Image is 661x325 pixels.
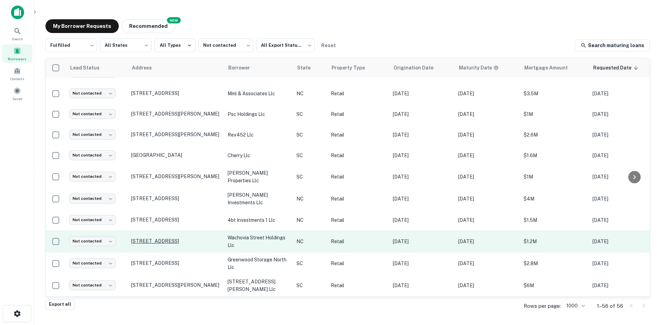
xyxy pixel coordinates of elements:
th: Mortgage Amount [520,58,589,77]
p: [GEOGRAPHIC_DATA] [131,152,221,158]
p: [DATE] [393,152,451,159]
span: Borrowers [8,56,27,62]
p: [STREET_ADDRESS] [131,90,221,96]
div: Search [2,24,32,43]
p: 1–56 of 56 [597,302,623,310]
div: 1000 [564,301,586,311]
a: Contacts [2,64,32,83]
th: Address [128,58,224,77]
div: Not contacted [69,130,116,140]
span: Maturity dates displayed may be estimated. Please contact the lender for the most accurate maturi... [459,64,508,72]
th: Borrower [224,58,293,77]
div: Not contacted [69,236,116,246]
p: [STREET_ADDRESS][PERSON_NAME] [131,282,221,288]
p: $1M [524,110,586,118]
span: Mortgage Amount [524,64,577,72]
iframe: Chat Widget [627,270,661,303]
p: [STREET_ADDRESS] [131,195,221,202]
p: $6M [524,282,586,289]
p: mml & associates llc [228,90,290,97]
p: Retail [331,260,386,267]
p: Retail [331,195,386,203]
p: [DATE] [592,152,651,159]
p: [DATE] [393,131,451,139]
div: NEW [167,17,181,23]
p: Retail [331,282,386,289]
th: Maturity dates displayed may be estimated. Please contact the lender for the most accurate maturi... [455,58,520,77]
p: SC [296,173,324,181]
p: [DATE] [458,110,517,118]
p: SC [296,152,324,159]
p: $1.2M [524,238,586,245]
p: [STREET_ADDRESS][PERSON_NAME] llc [228,278,290,293]
p: [DATE] [592,131,651,139]
p: Retail [331,216,386,224]
p: [DATE] [393,173,451,181]
p: [STREET_ADDRESS][PERSON_NAME] [131,111,221,117]
p: [DATE] [592,238,651,245]
p: [DATE] [592,195,651,203]
span: Property Type [332,64,374,72]
div: Not contacted [69,215,116,225]
span: Origination Date [394,64,442,72]
p: [PERSON_NAME] properties llc [228,169,290,184]
p: Retail [331,110,386,118]
p: $2.6M [524,131,586,139]
p: [DATE] [458,195,517,203]
p: [STREET_ADDRESS] [131,260,221,266]
p: [DATE] [458,216,517,224]
div: Not contacted [69,109,116,119]
p: SC [296,110,324,118]
span: Address [132,64,161,72]
p: NC [296,238,324,245]
p: [DATE] [393,282,451,289]
p: cherry llc [228,152,290,159]
div: Maturity dates displayed may be estimated. Please contact the lender for the most accurate maturi... [459,64,499,72]
a: Saved [2,84,32,103]
button: Recommended [122,19,175,33]
a: Borrowers [2,44,32,63]
p: [DATE] [458,260,517,267]
div: Not contacted [69,194,116,204]
p: [PERSON_NAME] investments llc [228,191,290,206]
p: [DATE] [458,90,517,97]
p: $4M [524,195,586,203]
span: Lead Status [70,64,108,72]
p: $3.5M [524,90,586,97]
p: [DATE] [458,152,517,159]
span: State [297,64,319,72]
p: Retail [331,90,386,97]
p: [DATE] [592,260,651,267]
p: $1.5M [524,216,586,224]
p: [DATE] [393,216,451,224]
p: [DATE] [592,282,651,289]
p: [DATE] [458,238,517,245]
p: [DATE] [592,173,651,181]
h6: Maturity Date [459,64,492,72]
div: Not contacted [69,172,116,182]
p: [DATE] [393,238,451,245]
p: NC [296,195,324,203]
p: [DATE] [393,260,451,267]
span: Contacts [10,76,24,82]
p: [DATE] [393,110,451,118]
th: Lead Status [66,58,128,77]
p: psc holdings llc [228,110,290,118]
th: Requested Date [589,58,654,77]
p: [DATE] [393,195,451,203]
div: Not contacted [69,258,116,268]
div: Not contacted [69,88,116,98]
span: Search [12,36,23,42]
p: [STREET_ADDRESS][PERSON_NAME] [131,131,221,138]
div: All States [100,36,151,54]
p: $1.6M [524,152,586,159]
p: [DATE] [458,131,517,139]
p: [DATE] [592,110,651,118]
th: Property Type [327,58,389,77]
img: capitalize-icon.png [11,6,24,19]
p: wachovia street holdings llc [228,234,290,249]
button: Export all [45,300,75,310]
